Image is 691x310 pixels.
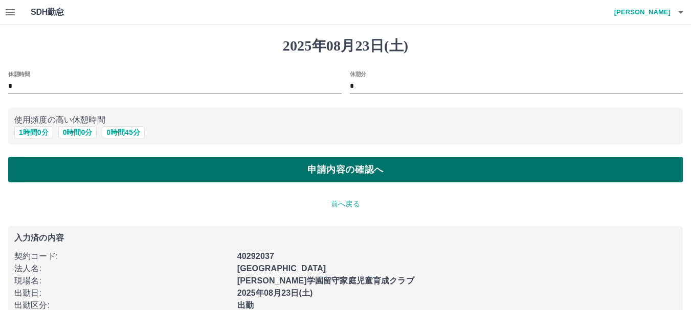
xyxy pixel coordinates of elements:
label: 休憩分 [350,70,366,78]
b: 出勤 [237,301,254,309]
button: 0時間45分 [102,126,144,138]
button: 0時間0分 [58,126,97,138]
p: 前へ戻る [8,199,683,209]
label: 休憩時間 [8,70,30,78]
p: 契約コード : [14,250,231,263]
p: 入力済の内容 [14,234,677,242]
p: 法人名 : [14,263,231,275]
b: [PERSON_NAME]学園留守家庭児童育成クラブ [237,276,414,285]
h1: 2025年08月23日(土) [8,37,683,55]
p: 出勤日 : [14,287,231,299]
b: 2025年08月23日(土) [237,289,313,297]
p: 使用頻度の高い休憩時間 [14,114,677,126]
button: 1時間0分 [14,126,53,138]
p: 現場名 : [14,275,231,287]
button: 申請内容の確認へ [8,157,683,182]
b: [GEOGRAPHIC_DATA] [237,264,326,273]
b: 40292037 [237,252,274,260]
